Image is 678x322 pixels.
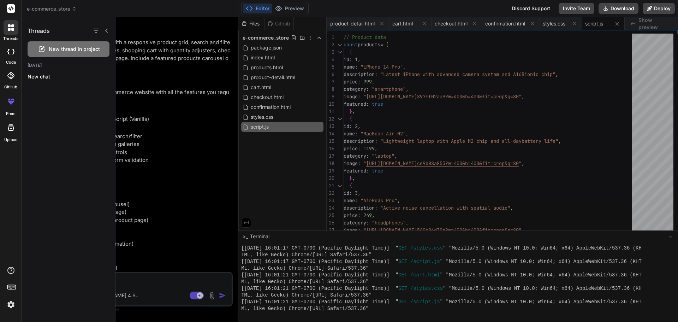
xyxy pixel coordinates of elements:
[4,137,18,143] label: Upload
[49,46,100,53] span: New thread in project
[3,36,18,42] label: threads
[4,84,17,90] label: GitHub
[28,73,115,80] p: New chat
[6,59,16,65] label: code
[243,4,272,13] button: Editor
[507,3,554,14] div: Discord Support
[28,27,50,35] h1: Threads
[643,3,675,14] button: Deploy
[6,111,16,117] label: prem
[559,3,594,14] button: Invite Team
[599,3,638,14] button: Download
[272,4,307,13] button: Preview
[27,5,77,12] span: e-commerce_store
[22,63,115,68] h2: [DATE]
[5,299,17,311] img: settings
